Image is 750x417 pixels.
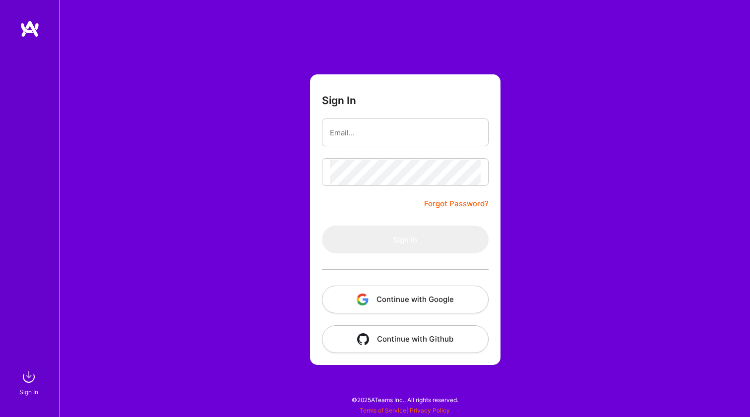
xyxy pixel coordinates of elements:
[410,407,450,414] a: Privacy Policy
[322,286,489,313] button: Continue with Google
[424,198,489,210] a: Forgot Password?
[357,333,369,345] img: icon
[21,367,39,397] a: sign inSign In
[322,226,489,253] button: Sign In
[360,407,406,414] a: Terms of Service
[330,120,481,145] input: Email...
[357,294,369,305] img: icon
[20,20,40,38] img: logo
[322,325,489,353] button: Continue with Github
[19,367,39,387] img: sign in
[19,387,38,397] div: Sign In
[322,94,356,107] h3: Sign In
[60,387,750,412] div: © 2025 ATeams Inc., All rights reserved.
[360,407,450,414] span: |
